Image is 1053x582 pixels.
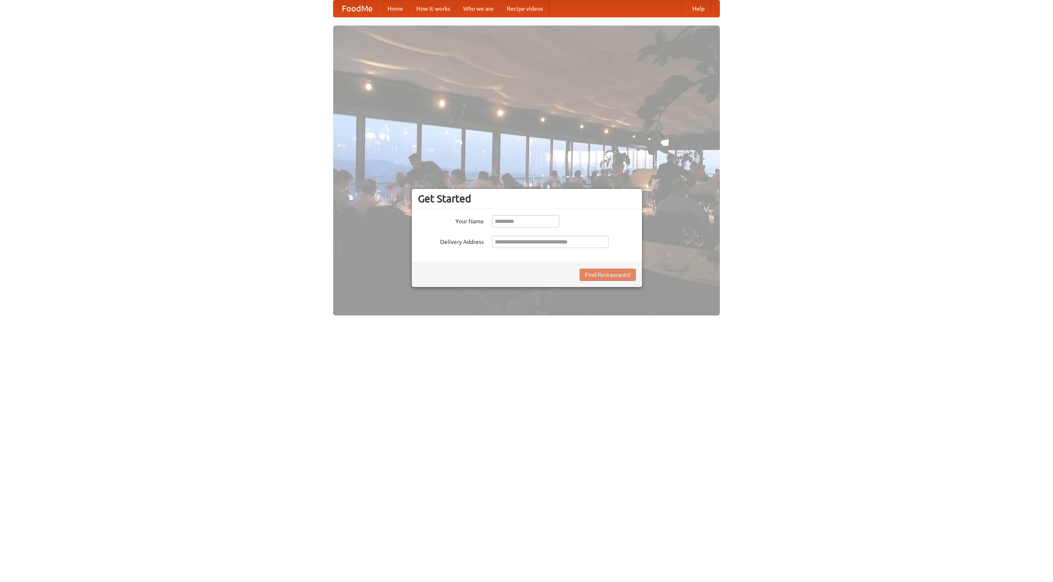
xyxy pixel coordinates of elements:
label: Delivery Address [418,236,484,246]
a: Help [686,0,711,17]
a: Home [381,0,410,17]
button: Find Restaurants! [580,269,636,281]
a: Who we are [457,0,500,17]
label: Your Name [418,215,484,225]
a: How it works [410,0,457,17]
a: FoodMe [334,0,381,17]
a: Recipe videos [500,0,550,17]
h3: Get Started [418,192,636,205]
